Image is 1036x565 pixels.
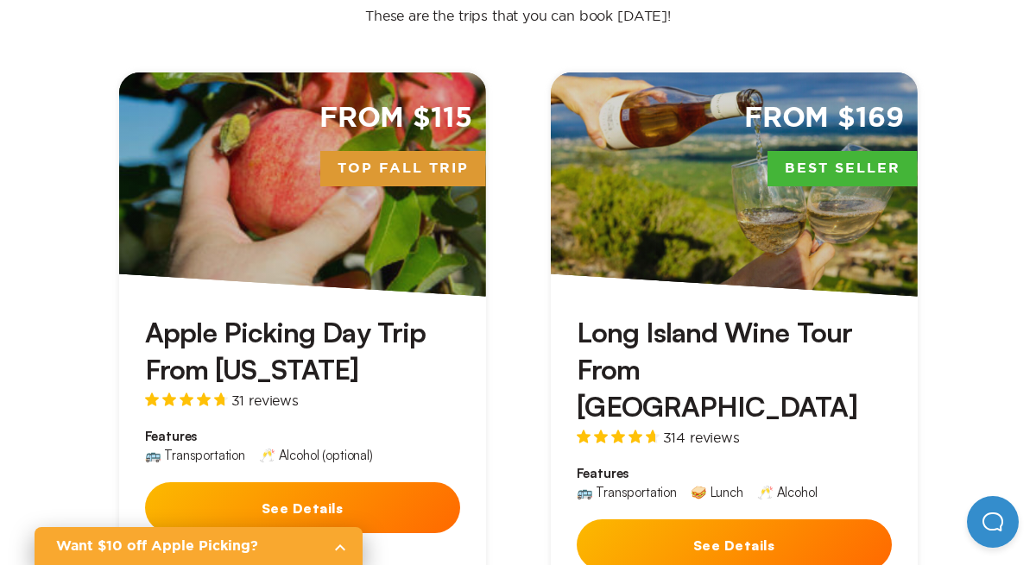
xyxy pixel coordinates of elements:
div: 🚌 Transportation [145,449,245,461]
h3: Long Island Wine Tour From [GEOGRAPHIC_DATA] [577,314,892,426]
span: From $115 [319,100,472,137]
p: These are the trips that you can book [DATE]! [348,7,688,24]
span: Best Seller [768,151,918,187]
h2: Want $10 off Apple Picking? [56,536,319,556]
span: From $169 [744,100,904,137]
div: 🥂 Alcohol (optional) [259,449,373,461]
a: Want $10 off Apple Picking? [35,527,363,565]
iframe: Help Scout Beacon - Open [967,496,1019,548]
span: 31 reviews [231,393,299,407]
span: Features [145,428,460,445]
span: 314 reviews [663,430,740,444]
div: 🥪 Lunch [691,486,743,499]
div: 🚌 Transportation [577,486,677,499]
button: See Details [145,482,460,533]
div: 🥂 Alcohol [757,486,818,499]
h3: Apple Picking Day Trip From [US_STATE] [145,314,460,388]
span: Top Fall Trip [320,151,486,187]
span: Features [577,465,892,482]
